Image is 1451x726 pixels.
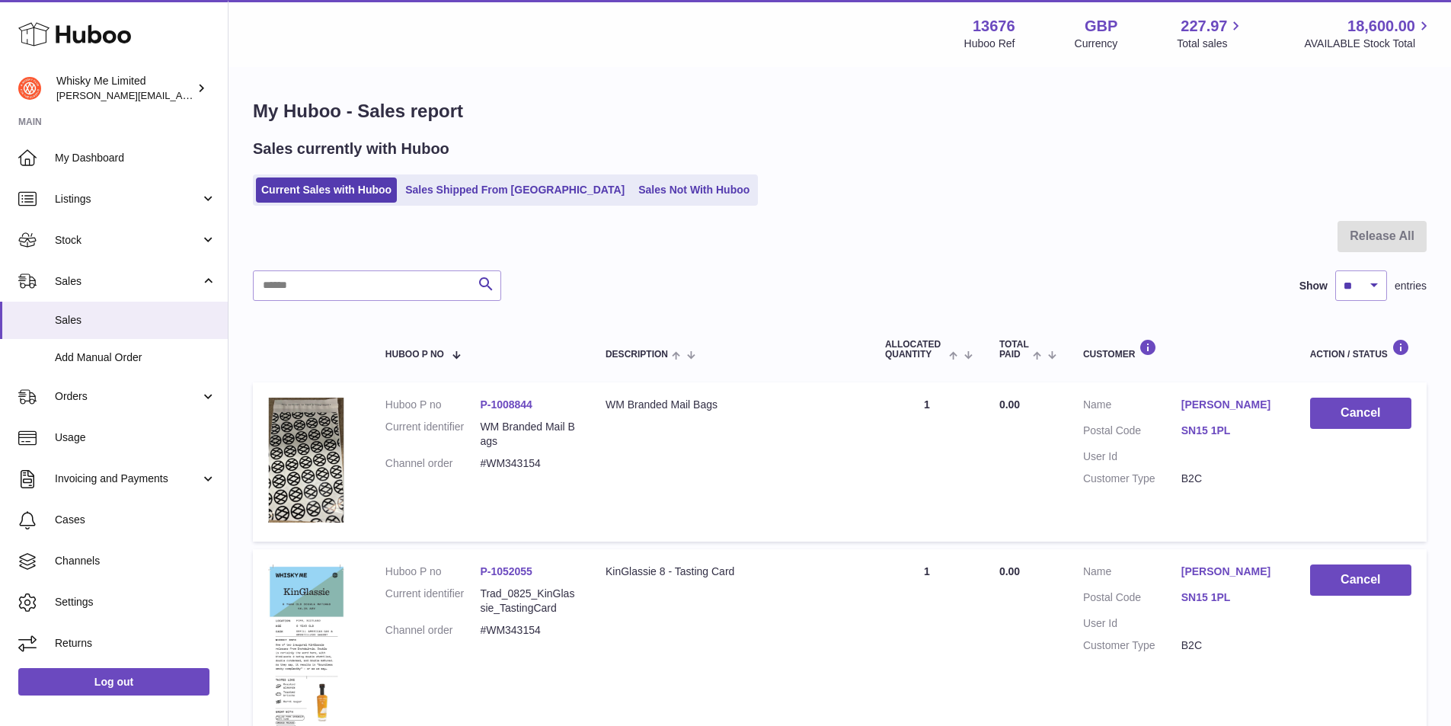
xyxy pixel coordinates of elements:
span: Huboo P no [385,350,444,360]
a: P-1052055 [480,565,532,577]
span: My Dashboard [55,151,216,165]
span: Settings [55,595,216,609]
a: Sales Not With Huboo [633,178,755,203]
div: Customer [1083,339,1280,360]
dt: Name [1083,564,1181,583]
div: Whisky Me Limited [56,74,193,103]
button: Cancel [1310,564,1411,596]
a: P-1008844 [480,398,532,411]
span: Orders [55,389,200,404]
span: Sales [55,274,200,289]
a: Log out [18,668,209,696]
dt: Name [1083,398,1181,416]
label: Show [1299,279,1328,293]
dt: User Id [1083,449,1181,464]
span: entries [1395,279,1427,293]
a: Sales Shipped From [GEOGRAPHIC_DATA] [400,178,630,203]
dd: B2C [1181,472,1280,486]
dt: Channel order [385,456,481,471]
span: AVAILABLE Stock Total [1304,37,1433,51]
dt: Current identifier [385,420,481,449]
button: Cancel [1310,398,1411,429]
a: SN15 1PL [1181,590,1280,605]
span: Usage [55,430,216,445]
span: Sales [55,313,216,328]
span: 227.97 [1181,16,1227,37]
dt: Postal Code [1083,590,1181,609]
img: 1725358317.png [268,398,344,523]
span: 18,600.00 [1347,16,1415,37]
div: Currency [1075,37,1118,51]
dd: #WM343154 [480,456,575,471]
a: [PERSON_NAME] [1181,564,1280,579]
span: 0.00 [999,565,1020,577]
dd: Trad_0825_KinGlassie_TastingCard [480,587,575,616]
a: SN15 1PL [1181,424,1280,438]
div: Huboo Ref [964,37,1015,51]
span: Total paid [999,340,1029,360]
span: Cases [55,513,216,527]
a: Current Sales with Huboo [256,178,397,203]
dd: B2C [1181,638,1280,653]
dt: Postal Code [1083,424,1181,442]
img: frances@whiskyshop.com [18,77,41,100]
span: ALLOCATED Quantity [885,340,945,360]
span: Invoicing and Payments [55,472,200,486]
dt: Current identifier [385,587,481,616]
a: 18,600.00 AVAILABLE Stock Total [1304,16,1433,51]
td: 1 [870,382,984,542]
dt: User Id [1083,616,1181,631]
span: Channels [55,554,216,568]
a: [PERSON_NAME] [1181,398,1280,412]
dt: Huboo P no [385,564,481,579]
span: 0.00 [999,398,1020,411]
span: Description [606,350,668,360]
strong: 13676 [973,16,1015,37]
h1: My Huboo - Sales report [253,99,1427,123]
dt: Channel order [385,623,481,638]
h2: Sales currently with Huboo [253,139,449,159]
span: Stock [55,233,200,248]
span: Add Manual Order [55,350,216,365]
div: Action / Status [1310,339,1411,360]
span: Returns [55,636,216,651]
div: WM Branded Mail Bags [606,398,855,412]
dt: Customer Type [1083,638,1181,653]
a: 227.97 Total sales [1177,16,1245,51]
dt: Huboo P no [385,398,481,412]
span: Listings [55,192,200,206]
dt: Customer Type [1083,472,1181,486]
div: KinGlassie 8 - Tasting Card [606,564,855,579]
dd: WM Branded Mail Bags [480,420,575,449]
span: [PERSON_NAME][EMAIL_ADDRESS][DOMAIN_NAME] [56,89,305,101]
dd: #WM343154 [480,623,575,638]
span: Total sales [1177,37,1245,51]
strong: GBP [1085,16,1117,37]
